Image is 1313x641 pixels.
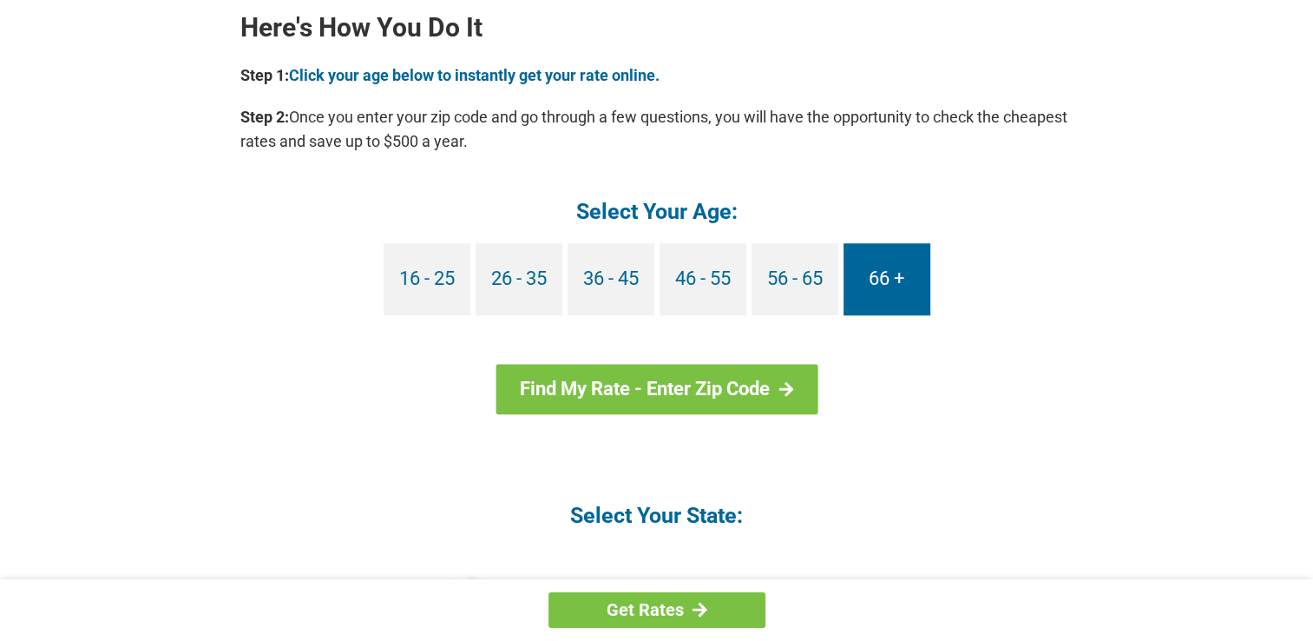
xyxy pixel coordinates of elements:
h4: Select Your State: [240,501,1073,530]
b: Step 1: [240,66,289,84]
a: 46 - 55 [660,243,746,315]
a: 26 - 35 [476,243,562,315]
a: 56 - 65 [752,243,838,315]
a: 16 - 25 [384,243,470,315]
a: Click your age below to instantly get your rate online. [289,66,660,84]
a: Find My Rate - Enter Zip Code [496,364,817,414]
p: Once you enter your zip code and go through a few questions, you will have the opportunity to che... [240,105,1073,154]
a: 66 + [844,243,930,315]
h4: Select Your Age: [240,197,1073,226]
h2: Here's How You Do It [240,14,1073,42]
b: Step 2: [240,108,289,126]
a: 36 - 45 [568,243,654,315]
a: Get Rates [548,592,765,628]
